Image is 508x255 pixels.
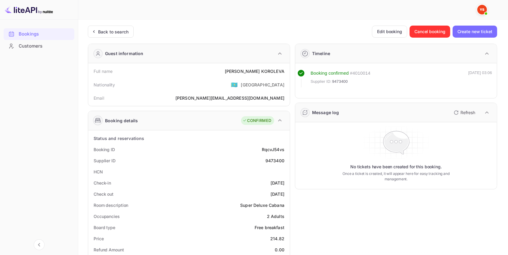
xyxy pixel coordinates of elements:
[94,146,115,153] div: Booking ID
[332,79,348,85] span: 9473400
[94,191,113,197] div: Check out
[460,109,475,116] p: Refresh
[241,82,284,88] div: [GEOGRAPHIC_DATA]
[243,118,271,124] div: CONFIRMED
[94,180,111,186] div: Check-in
[94,157,116,164] div: Supplier ID
[262,146,284,153] div: RqcvJ54vs
[231,79,238,90] span: United States
[4,40,74,52] div: Customers
[94,213,120,219] div: Occupancies
[350,164,442,170] p: No tickets have been created for this booking.
[255,224,284,231] div: Free breakfast
[105,50,144,57] div: Guest information
[270,235,284,242] div: 214.82
[19,31,71,38] div: Bookings
[275,247,284,253] div: 0.00
[94,247,124,253] div: Refund Amount
[34,239,45,250] button: Collapse navigation
[265,157,284,164] div: 9473400
[477,5,487,14] img: Yandex Support
[271,191,284,197] div: [DATE]
[4,28,74,39] a: Bookings
[240,202,284,208] div: Super Deluxe Cabana
[94,169,103,175] div: HCN
[372,26,407,38] button: Edit booking
[450,108,478,117] button: Refresh
[350,70,370,77] div: # 4010014
[105,117,138,124] div: Booking details
[94,235,104,242] div: Price
[267,213,284,219] div: 2 Adults
[311,79,332,85] span: Supplier ID:
[312,109,339,116] div: Message log
[225,68,284,74] div: [PERSON_NAME] KOROLEVA
[5,5,53,14] img: LiteAPI logo
[94,68,113,74] div: Full name
[94,202,128,208] div: Room description
[311,70,349,77] div: Booking confirmed
[19,43,71,50] div: Customers
[98,29,129,35] div: Back to search
[94,95,104,101] div: Email
[342,171,450,182] p: Once a ticket is created, it will appear here for easy tracking and management.
[453,26,497,38] button: Create new ticket
[94,82,115,88] div: Nationality
[410,26,450,38] button: Cancel booking
[175,95,284,101] div: [PERSON_NAME][EMAIL_ADDRESS][DOMAIN_NAME]
[94,135,144,141] div: Status and reservations
[4,28,74,40] div: Bookings
[94,224,115,231] div: Board type
[271,180,284,186] div: [DATE]
[468,70,492,87] div: [DATE] 03:06
[312,50,330,57] div: Timeline
[4,40,74,51] a: Customers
